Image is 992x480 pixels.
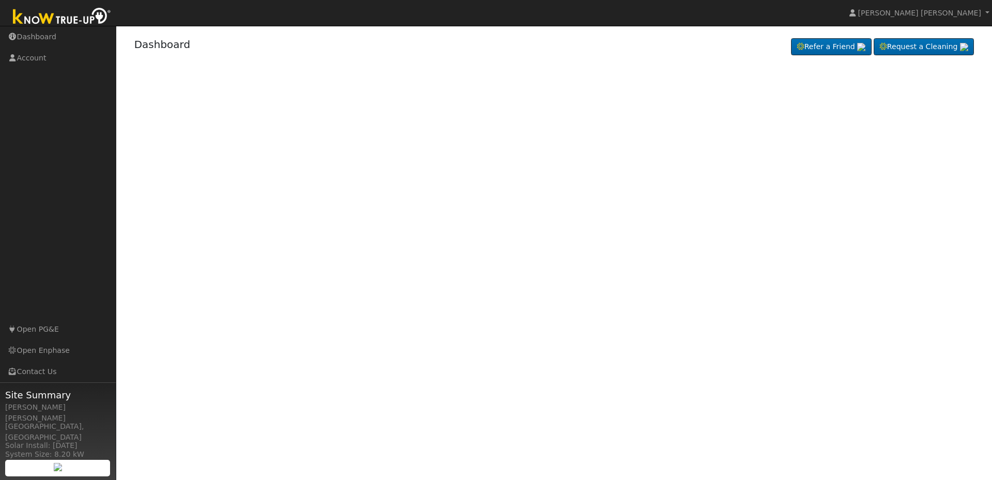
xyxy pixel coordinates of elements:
a: Refer a Friend [791,38,872,56]
div: [PERSON_NAME] [PERSON_NAME] [5,402,111,424]
a: Request a Cleaning [874,38,974,56]
span: Site Summary [5,388,111,402]
div: Solar Install: [DATE] [5,440,111,451]
img: retrieve [857,43,865,51]
img: retrieve [960,43,968,51]
div: [GEOGRAPHIC_DATA], [GEOGRAPHIC_DATA] [5,421,111,443]
img: Know True-Up [8,6,116,29]
img: retrieve [54,463,62,471]
span: [PERSON_NAME] [PERSON_NAME] [858,9,981,17]
a: Dashboard [134,38,191,51]
div: System Size: 8.20 kW [5,449,111,460]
